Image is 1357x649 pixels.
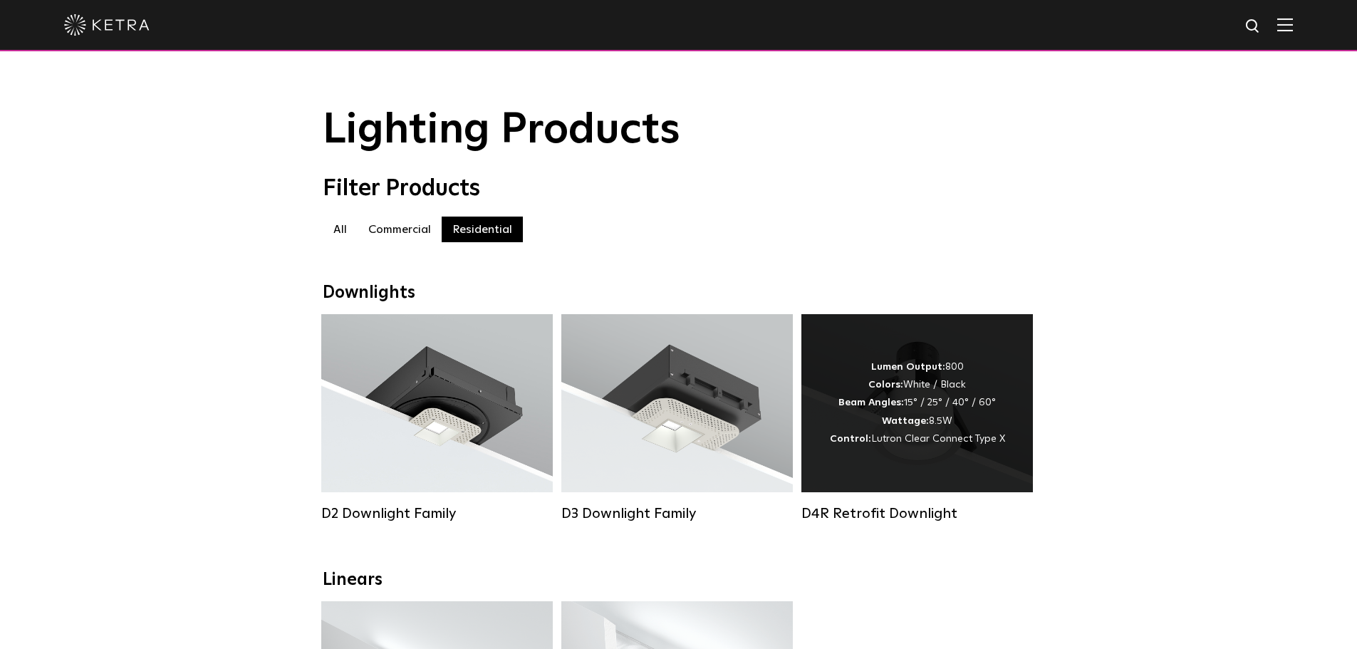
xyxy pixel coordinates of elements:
[830,434,871,444] strong: Control:
[442,217,523,242] label: Residential
[323,570,1035,591] div: Linears
[871,434,1005,444] span: Lutron Clear Connect Type X
[1244,18,1262,36] img: search icon
[64,14,150,36] img: ketra-logo-2019-white
[561,314,793,522] a: D3 Downlight Family Lumen Output:700 / 900 / 1100Colors:White / Black / Silver / Bronze / Paintab...
[323,217,358,242] label: All
[882,416,929,426] strong: Wattage:
[1277,18,1293,31] img: Hamburger%20Nav.svg
[801,505,1033,522] div: D4R Retrofit Downlight
[323,109,680,152] span: Lighting Products
[561,505,793,522] div: D3 Downlight Family
[323,175,1035,202] div: Filter Products
[868,380,903,390] strong: Colors:
[321,314,553,522] a: D2 Downlight Family Lumen Output:1200Colors:White / Black / Gloss Black / Silver / Bronze / Silve...
[323,283,1035,303] div: Downlights
[321,505,553,522] div: D2 Downlight Family
[358,217,442,242] label: Commercial
[830,358,1005,448] div: 800 White / Black 15° / 25° / 40° / 60° 8.5W
[801,314,1033,522] a: D4R Retrofit Downlight Lumen Output:800Colors:White / BlackBeam Angles:15° / 25° / 40° / 60°Watta...
[838,398,904,407] strong: Beam Angles:
[871,362,945,372] strong: Lumen Output:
